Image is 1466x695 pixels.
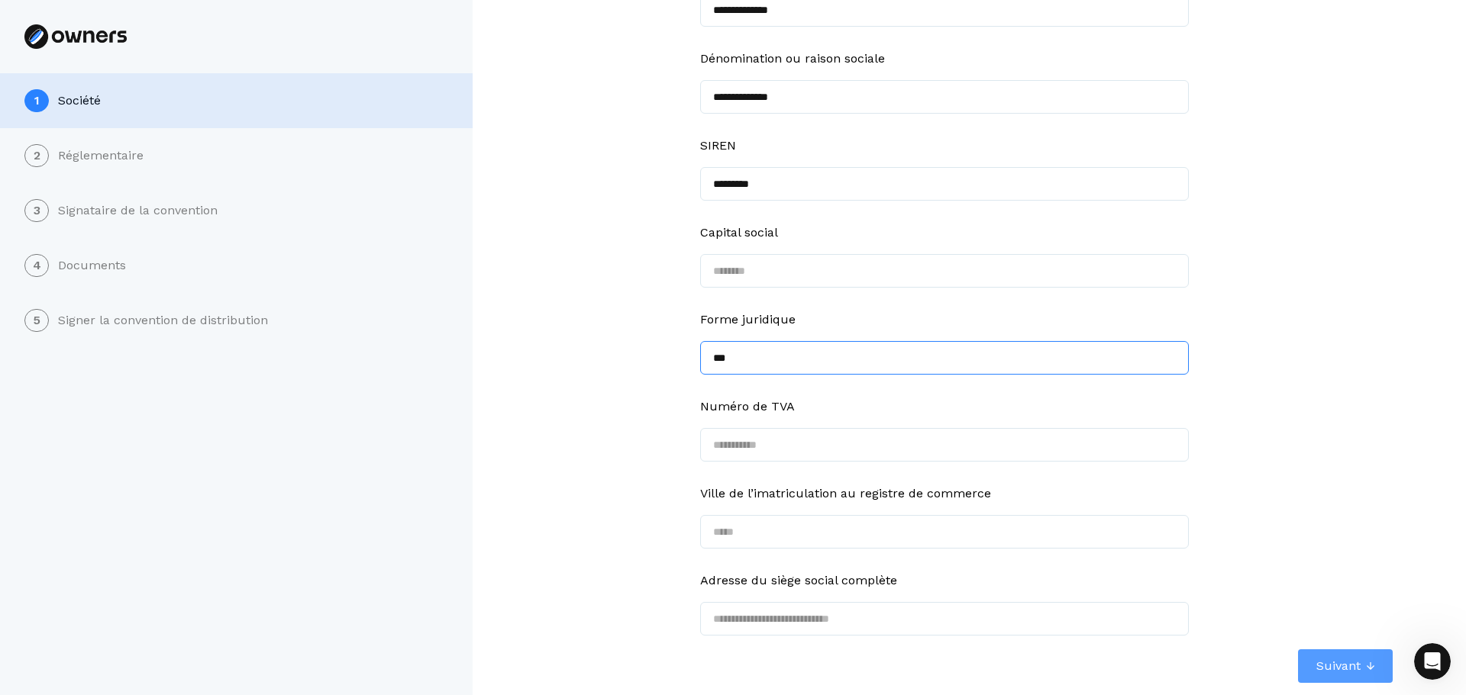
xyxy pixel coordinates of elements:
iframe: Intercom live chat [1414,643,1451,680]
span: Adresse du siège social complète [700,571,897,590]
p: 5 [33,314,40,327]
span: Forme juridique [700,310,796,329]
span: SIREN [700,137,736,155]
span: Numéro de TVA [700,397,795,416]
p: 3 [34,204,40,217]
span: Dénomination ou raison sociale [700,50,885,68]
p: Documents [58,256,126,275]
p: Réglementaire [58,146,144,165]
img: Logo [24,24,127,49]
p: 4 [33,259,41,272]
span: Capital social [700,224,778,242]
p: Signataire de la convention [58,201,218,220]
p: 2 [34,150,40,162]
span: Suivant [1316,657,1361,675]
p: Signer la convention de distribution [58,311,268,330]
span: Ville de l’imatriculation au registre de commerce [700,484,991,503]
button: Suivant [1298,649,1393,683]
